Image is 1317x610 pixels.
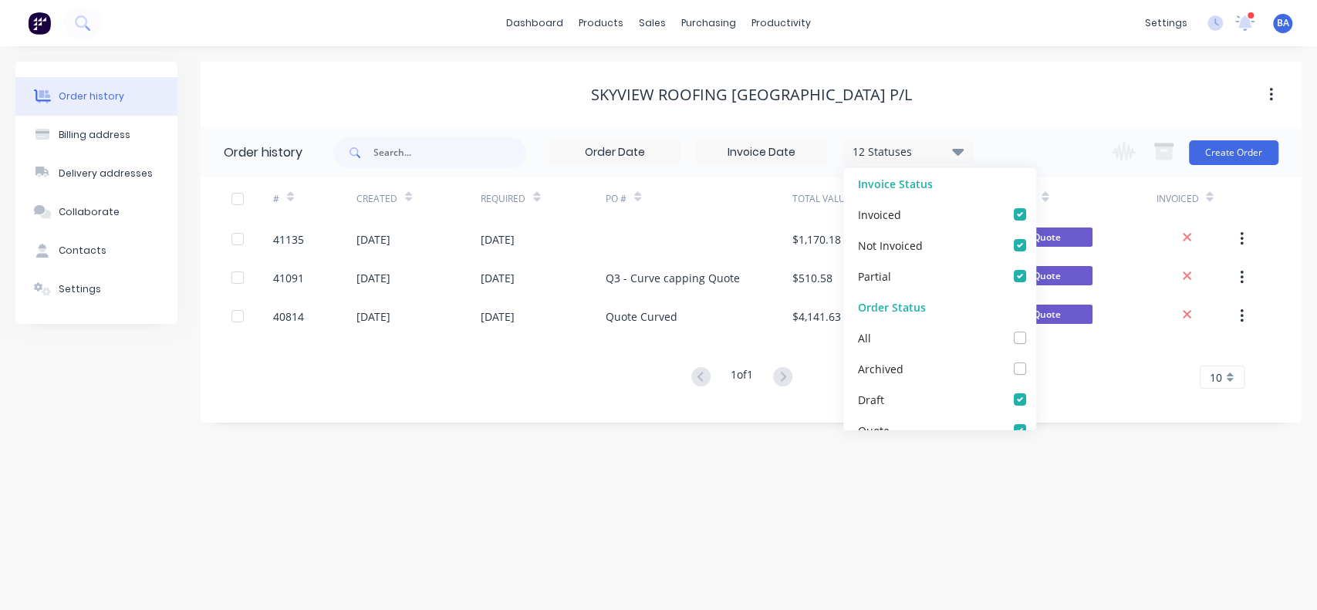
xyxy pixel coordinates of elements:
[843,292,1036,322] div: Order Status
[373,137,526,168] input: Search...
[15,116,177,154] button: Billing address
[15,231,177,270] button: Contacts
[59,244,106,258] div: Contacts
[1000,266,1092,285] span: Quote
[792,192,851,206] div: Total Value
[356,177,481,220] div: Created
[498,12,571,35] a: dashboard
[744,12,819,35] div: productivity
[606,270,740,286] div: Q3 - Curve capping Quote
[59,167,153,180] div: Delivery addresses
[481,177,606,220] div: Required
[858,237,923,253] div: Not Invoiced
[481,231,515,248] div: [DATE]
[1000,305,1092,324] span: Quote
[273,308,304,325] div: 40814
[59,282,101,296] div: Settings
[356,308,390,325] div: [DATE]
[15,270,177,308] button: Settings
[1000,177,1156,220] div: Status
[356,192,397,206] div: Created
[792,177,897,220] div: Total Value
[843,168,1036,199] div: Invoice Status
[15,193,177,231] button: Collaborate
[571,12,631,35] div: products
[631,12,674,35] div: sales
[858,360,903,376] div: Archived
[356,270,390,286] div: [DATE]
[1156,192,1198,206] div: Invoiced
[273,192,279,206] div: #
[606,308,677,325] div: Quote Curved
[858,206,901,222] div: Invoiced
[792,270,832,286] div: $510.58
[59,128,130,142] div: Billing address
[858,268,891,284] div: Partial
[273,177,356,220] div: #
[591,86,912,104] div: SKYVIEW ROOFING [GEOGRAPHIC_DATA] P/L
[731,366,753,389] div: 1 of 1
[1000,227,1092,247] span: Quote
[606,192,626,206] div: PO #
[273,270,304,286] div: 41091
[1137,12,1195,35] div: settings
[843,143,973,160] div: 12 Statuses
[481,270,515,286] div: [DATE]
[224,143,302,162] div: Order history
[792,308,841,325] div: $4,141.63
[792,231,841,248] div: $1,170.18
[1210,369,1222,386] span: 10
[1156,177,1239,220] div: Invoiced
[273,231,304,248] div: 41135
[1277,16,1289,30] span: BA
[606,177,792,220] div: PO #
[674,12,744,35] div: purchasing
[59,205,120,219] div: Collaborate
[697,141,826,164] input: Invoice Date
[28,12,51,35] img: Factory
[15,77,177,116] button: Order history
[858,391,884,407] div: Draft
[1189,140,1278,165] button: Create Order
[858,329,871,345] div: All
[481,308,515,325] div: [DATE]
[59,89,124,103] div: Order history
[858,422,890,438] div: Quote
[356,231,390,248] div: [DATE]
[15,154,177,193] button: Delivery addresses
[550,141,680,164] input: Order Date
[481,192,525,206] div: Required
